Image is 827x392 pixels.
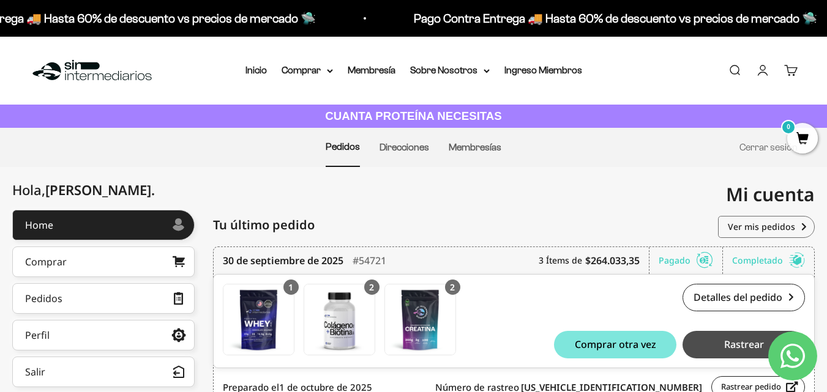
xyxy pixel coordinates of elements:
[585,253,640,268] b: $264.033,35
[539,247,649,274] div: 3 Ítems de
[25,367,45,377] div: Salir
[364,279,380,295] div: 2
[385,284,455,355] img: Translation missing: es.Creatina Monohidrato - 300g
[504,65,582,75] a: Ingreso Miembros
[25,330,50,340] div: Perfil
[12,357,195,387] button: Salir
[223,284,294,355] img: Translation missing: es.Proteína Whey - Chocolate - Chocolate / 2 libras (910g)
[223,253,343,268] time: 30 de septiembre de 2025
[781,120,796,135] mark: 0
[380,142,429,152] a: Direcciones
[25,220,53,230] div: Home
[787,133,818,146] a: 0
[575,339,656,349] span: Comprar otra vez
[213,216,315,234] span: Tu último pedido
[12,210,195,240] a: Home
[283,279,299,295] div: 1
[245,65,267,75] a: Inicio
[683,331,805,358] button: Rastrear
[445,279,460,295] div: 2
[554,331,676,358] button: Comprar otra vez
[384,284,456,355] a: Creatina Monohidrato - 300g
[412,9,815,28] p: Pago Contra Entrega 🚚 Hasta 60% de descuento vs precios de mercado 🛸
[739,142,798,152] a: Cerrar sesión
[718,216,815,238] a: Ver mis pedidos
[325,109,502,122] strong: CUANTA PROTEÍNA NECESITAS
[410,62,490,78] summary: Sobre Nosotros
[12,246,195,277] a: Comprar
[12,320,195,350] a: Perfil
[348,65,395,75] a: Membresía
[12,283,195,314] a: Pedidos
[304,284,375,355] img: Translation missing: es.Cápsulas Colágeno + Biotina
[25,294,62,303] div: Pedidos
[12,182,155,198] div: Hola,
[353,247,386,274] div: #54721
[223,284,294,355] a: Proteína Whey - Chocolate - Chocolate / 2 libras (910g)
[724,339,764,349] span: Rastrear
[25,257,67,267] div: Comprar
[659,247,723,274] div: Pagado
[732,247,805,274] div: Completado
[282,62,333,78] summary: Comprar
[326,141,360,152] a: Pedidos
[45,180,155,199] span: [PERSON_NAME]
[151,180,155,199] span: .
[304,284,375,355] a: Cápsulas Colágeno + Biotina
[726,182,815,207] span: Mi cuenta
[449,142,501,152] a: Membresías
[683,284,805,311] a: Detalles del pedido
